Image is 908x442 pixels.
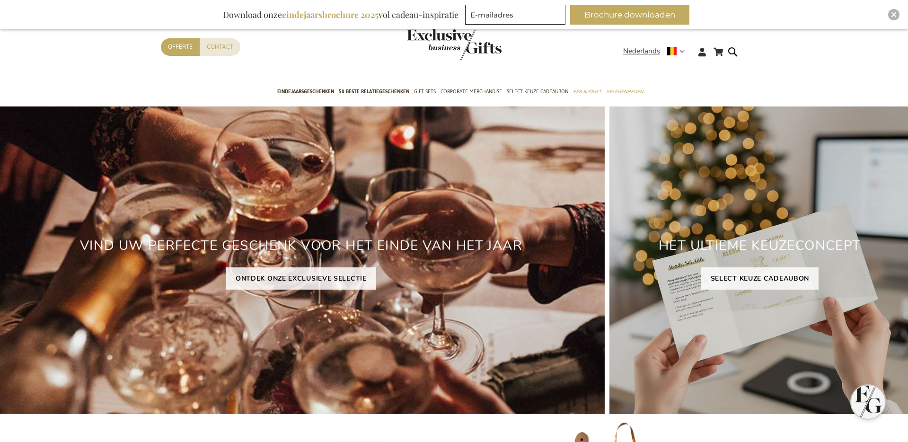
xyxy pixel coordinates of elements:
a: Offerte [161,38,200,56]
b: eindejaarsbrochure 2025 [282,9,379,20]
img: Exclusive Business gifts logo [407,29,502,60]
span: Select Keuze Cadeaubon [507,87,568,97]
span: Per Budget [573,87,601,97]
a: SELECT KEUZE CADEAUBON [701,267,819,290]
button: Brochure downloaden [570,5,689,25]
img: Close [891,12,897,18]
div: Nederlands [623,46,691,57]
div: Close [888,9,899,20]
input: E-mailadres [465,5,565,25]
span: Eindejaarsgeschenken [277,87,334,97]
span: Nederlands [623,46,660,57]
span: 50 beste relatiegeschenken [339,87,409,97]
a: ONTDEK ONZE EXCLUSIEVE SELECTIE [226,267,376,290]
span: Gelegenheden [606,87,643,97]
a: Contact [200,38,240,56]
span: Gift Sets [414,87,436,97]
span: Corporate Merchandise [441,87,502,97]
div: Download onze vol cadeau-inspiratie [219,5,463,25]
a: store logo [407,29,454,60]
form: marketing offers and promotions [465,5,568,27]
